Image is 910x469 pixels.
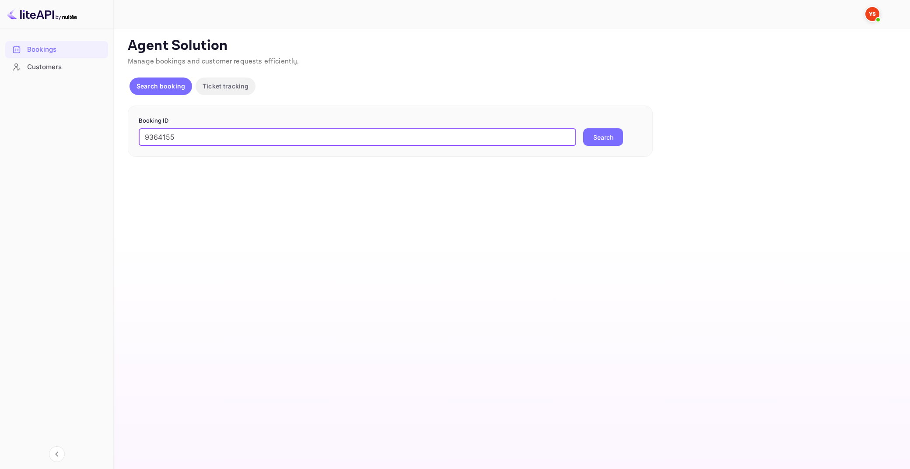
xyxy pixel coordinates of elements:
[27,62,104,72] div: Customers
[136,81,185,91] p: Search booking
[128,57,299,66] span: Manage bookings and customer requests efficiently.
[5,41,108,57] a: Bookings
[865,7,879,21] img: Yandex Support
[203,81,248,91] p: Ticket tracking
[49,446,65,462] button: Collapse navigation
[5,41,108,58] div: Bookings
[5,59,108,76] div: Customers
[583,128,623,146] button: Search
[7,7,77,21] img: LiteAPI logo
[139,116,642,125] p: Booking ID
[27,45,104,55] div: Bookings
[139,128,576,146] input: Enter Booking ID (e.g., 63782194)
[5,59,108,75] a: Customers
[128,37,894,55] p: Agent Solution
